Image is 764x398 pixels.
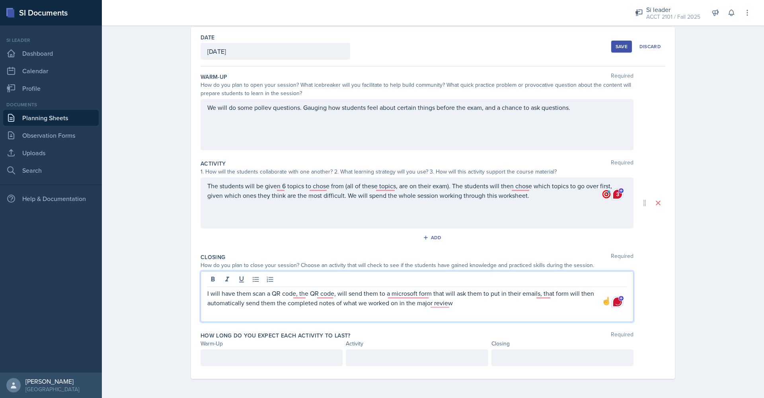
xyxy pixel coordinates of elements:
[201,332,351,339] label: How long do you expect each activity to last?
[201,253,225,261] label: Closing
[3,101,99,108] div: Documents
[201,261,633,269] div: How do you plan to close your session? Choose an activity that will check to see if the students ...
[646,5,700,14] div: Si leader
[635,41,665,53] button: Discard
[420,232,446,244] button: Add
[3,45,99,61] a: Dashboard
[611,73,633,81] span: Required
[616,43,628,50] div: Save
[207,181,627,200] p: The students will be given 6 topics to chose from (all of these topics, are on their exam). The s...
[207,289,627,308] p: I will have them scan a QR code, the QR code, will send them to a microsoft form that will ask th...
[3,162,99,178] a: Search
[611,332,633,339] span: Required
[25,377,79,385] div: [PERSON_NAME]
[639,43,661,50] div: Discard
[425,234,442,241] div: Add
[3,191,99,207] div: Help & Documentation
[3,110,99,126] a: Planning Sheets
[201,33,214,41] label: Date
[3,127,99,143] a: Observation Forms
[201,81,633,98] div: How do you plan to open your session? What icebreaker will you facilitate to help build community...
[3,80,99,96] a: Profile
[3,63,99,79] a: Calendar
[646,13,700,21] div: ACCT 2101 / Fall 2025
[201,73,227,81] label: Warm-Up
[207,103,627,112] p: We will do some pollev questions. Gauging how students feel about certain things before the exam,...
[25,385,79,393] div: [GEOGRAPHIC_DATA]
[611,41,632,53] button: Save
[201,160,226,168] label: Activity
[611,253,633,261] span: Required
[611,160,633,168] span: Required
[3,37,99,44] div: Si leader
[201,168,633,176] div: 1. How will the students collaborate with one another? 2. What learning strategy will you use? 3....
[491,339,633,348] div: Closing
[201,339,343,348] div: Warm-Up
[3,145,99,161] a: Uploads
[346,339,488,348] div: Activity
